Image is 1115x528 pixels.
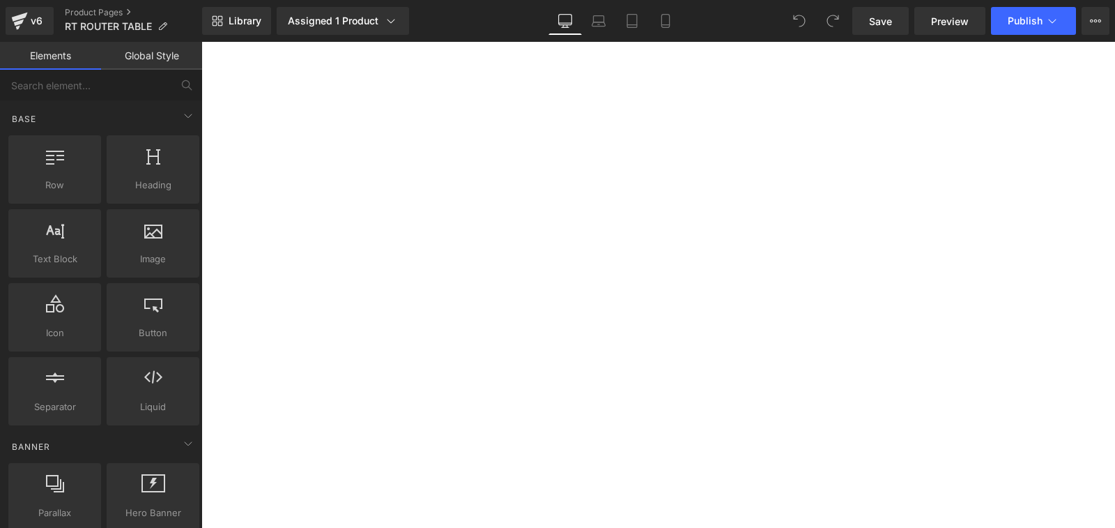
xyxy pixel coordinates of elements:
button: Undo [785,7,813,35]
span: Save [869,14,892,29]
a: Laptop [582,7,615,35]
a: Mobile [649,7,682,35]
div: Assigned 1 Product [288,14,398,28]
span: Text Block [13,252,97,266]
span: Parallax [13,506,97,520]
a: New Library [202,7,271,35]
button: Redo [819,7,847,35]
span: Publish [1008,15,1043,27]
a: Global Style [101,42,202,70]
span: Heading [111,178,195,193]
div: v6 [28,12,45,30]
button: More [1082,7,1109,35]
span: Row [13,178,97,193]
a: v6 [6,7,54,35]
a: Tablet [615,7,649,35]
span: Icon [13,326,97,340]
a: Preview [914,7,985,35]
span: Hero Banner [111,506,195,520]
span: Banner [10,440,52,453]
span: Button [111,326,195,340]
span: Image [111,252,195,266]
span: RT ROUTER TABLE [65,21,152,32]
span: Liquid [111,400,195,414]
button: Publish [991,7,1076,35]
span: Library [229,15,261,27]
a: Product Pages [65,7,202,18]
span: Separator [13,400,97,414]
span: Preview [931,14,969,29]
span: Base [10,112,38,126]
a: Desktop [548,7,582,35]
